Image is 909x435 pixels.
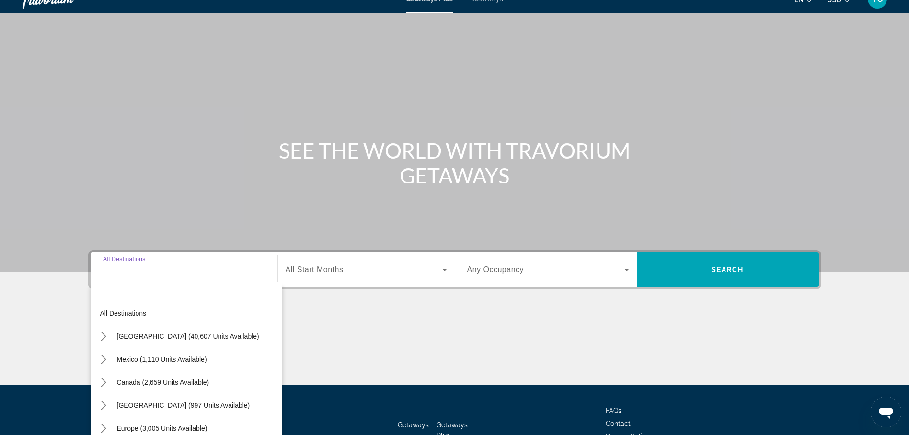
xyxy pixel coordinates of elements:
button: Select destination: All destinations [95,305,282,322]
a: Getaways [398,421,429,429]
a: Contact [606,420,631,427]
button: Toggle Caribbean & Atlantic Islands (997 units available) submenu [95,397,112,414]
span: Search [712,266,744,274]
span: [GEOGRAPHIC_DATA] (997 units available) [117,401,250,409]
h1: SEE THE WORLD WITH TRAVORIUM GETAWAYS [275,138,634,188]
span: Europe (3,005 units available) [117,424,207,432]
span: Mexico (1,110 units available) [117,355,207,363]
button: Toggle United States (40,607 units available) submenu [95,328,112,345]
span: [GEOGRAPHIC_DATA] (40,607 units available) [117,332,259,340]
span: Any Occupancy [467,265,524,274]
span: All destinations [100,309,147,317]
input: Select destination [103,264,265,276]
button: Select destination: United States (40,607 units available) [112,328,264,345]
button: Search [637,252,819,287]
button: Select destination: Caribbean & Atlantic Islands (997 units available) [112,397,255,414]
button: Toggle Mexico (1,110 units available) submenu [95,351,112,368]
span: All Start Months [286,265,344,274]
span: All Destinations [103,256,146,262]
button: Select destination: Mexico (1,110 units available) [112,351,212,368]
button: Select destination: Canada (2,659 units available) [112,374,214,391]
div: Search widget [91,252,819,287]
button: Toggle Canada (2,659 units available) submenu [95,374,112,391]
a: FAQs [606,407,621,414]
iframe: Button to launch messaging window [871,397,901,427]
span: Canada (2,659 units available) [117,378,209,386]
